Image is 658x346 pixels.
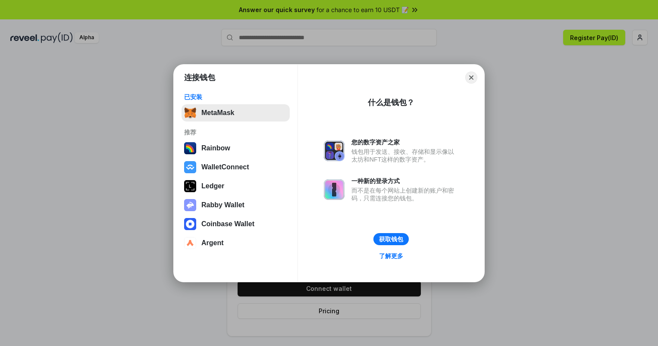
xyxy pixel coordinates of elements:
div: 了解更多 [379,252,403,260]
div: 推荐 [184,128,287,136]
button: Close [465,72,477,84]
h1: 连接钱包 [184,72,215,83]
button: WalletConnect [182,159,290,176]
button: Coinbase Wallet [182,215,290,233]
img: svg+xml,%3Csvg%20width%3D%2228%22%20height%3D%2228%22%20viewBox%3D%220%200%2028%2028%22%20fill%3D... [184,218,196,230]
img: svg+xml,%3Csvg%20xmlns%3D%22http%3A%2F%2Fwww.w3.org%2F2000%2Fsvg%22%20fill%3D%22none%22%20viewBox... [324,140,345,161]
div: 钱包用于发送、接收、存储和显示像以太坊和NFT这样的数字资产。 [351,148,458,163]
div: 而不是在每个网站上创建新的账户和密码，只需连接您的钱包。 [351,187,458,202]
div: 您的数字资产之家 [351,138,458,146]
div: 什么是钱包？ [368,97,414,108]
img: svg+xml,%3Csvg%20width%3D%22120%22%20height%3D%22120%22%20viewBox%3D%220%200%20120%20120%22%20fil... [184,142,196,154]
img: svg+xml,%3Csvg%20xmlns%3D%22http%3A%2F%2Fwww.w3.org%2F2000%2Fsvg%22%20width%3D%2228%22%20height%3... [184,180,196,192]
div: 已安装 [184,93,287,101]
img: svg+xml,%3Csvg%20xmlns%3D%22http%3A%2F%2Fwww.w3.org%2F2000%2Fsvg%22%20fill%3D%22none%22%20viewBox... [184,199,196,211]
div: Ledger [201,182,224,190]
div: Coinbase Wallet [201,220,254,228]
button: Rabby Wallet [182,196,290,214]
div: Rabby Wallet [201,201,244,209]
div: 获取钱包 [379,235,403,243]
img: svg+xml,%3Csvg%20fill%3D%22none%22%20height%3D%2233%22%20viewBox%3D%220%200%2035%2033%22%20width%... [184,107,196,119]
img: svg+xml,%3Csvg%20width%3D%2228%22%20height%3D%2228%22%20viewBox%3D%220%200%2028%2028%22%20fill%3D... [184,161,196,173]
button: 获取钱包 [373,233,409,245]
button: Ledger [182,178,290,195]
button: Rainbow [182,140,290,157]
button: MetaMask [182,104,290,122]
img: svg+xml,%3Csvg%20xmlns%3D%22http%3A%2F%2Fwww.w3.org%2F2000%2Fsvg%22%20fill%3D%22none%22%20viewBox... [324,179,345,200]
div: WalletConnect [201,163,249,171]
a: 了解更多 [374,250,408,262]
div: 一种新的登录方式 [351,177,458,185]
img: svg+xml,%3Csvg%20width%3D%2228%22%20height%3D%2228%22%20viewBox%3D%220%200%2028%2028%22%20fill%3D... [184,237,196,249]
div: Argent [201,239,224,247]
div: Rainbow [201,144,230,152]
button: Argent [182,234,290,252]
div: MetaMask [201,109,234,117]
